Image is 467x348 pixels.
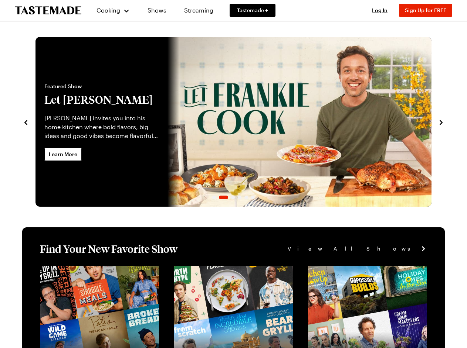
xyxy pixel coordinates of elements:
span: Sign Up for FREE [405,7,446,13]
span: Learn More [49,151,77,158]
span: Go to slide 2 [219,196,228,199]
span: Go to slide 6 [251,196,255,199]
span: View All Shows [288,245,418,253]
span: Go to slide 5 [244,196,248,199]
a: Learn More [44,148,82,161]
button: Sign Up for FREE [399,4,452,17]
a: To Tastemade Home Page [15,6,81,15]
a: View full content for [object Object] [308,266,409,273]
p: [PERSON_NAME] invites you into his home kitchen where bold flavors, big ideas and good vibes beco... [44,114,159,140]
span: Go to slide 1 [212,196,216,199]
span: Log In [372,7,388,13]
button: navigate to next item [437,117,445,126]
span: Cooking [97,7,120,14]
span: Featured Show [44,83,159,90]
a: View All Shows [288,245,427,253]
a: View full content for [object Object] [174,266,275,273]
button: Cooking [96,1,130,19]
button: Log In [365,7,395,14]
span: Tastemade + [237,7,268,14]
span: Go to slide 3 [231,196,235,199]
h1: Find Your New Favorite Show [40,242,177,255]
h2: Let [PERSON_NAME] [44,93,159,106]
a: Tastemade + [230,4,275,17]
a: View full content for [object Object] [40,266,141,273]
div: 2 / 6 [35,37,432,207]
button: navigate to previous item [22,117,30,126]
span: Go to slide 4 [238,196,241,199]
